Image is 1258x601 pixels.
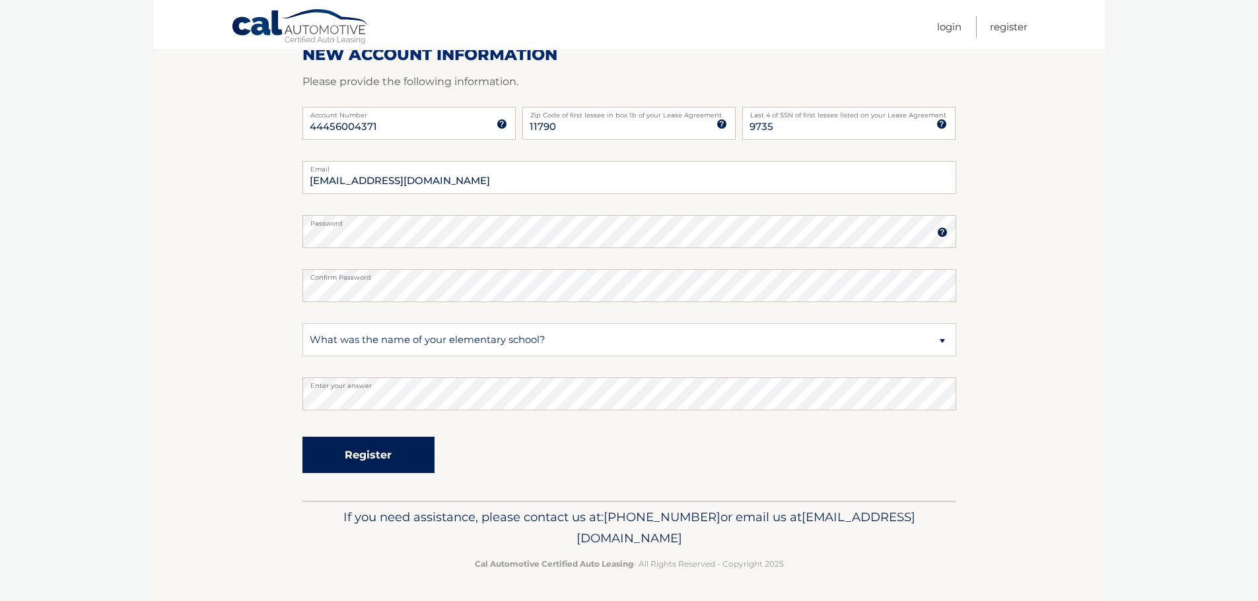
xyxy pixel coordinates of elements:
input: Account Number [302,107,516,140]
label: Zip Code of first lessee in box 1b of your Lease Agreement [522,107,736,117]
a: Login [937,16,961,38]
input: SSN or EIN (last 4 digits only) [742,107,956,140]
img: tooltip.svg [937,227,948,237]
input: Zip Code [522,107,736,140]
p: - All Rights Reserved - Copyright 2025 [311,557,948,571]
img: tooltip.svg [936,119,947,129]
a: Register [990,16,1028,38]
p: Please provide the following information. [302,73,956,91]
strong: Cal Automotive Certified Auto Leasing [475,559,633,569]
label: Email [302,161,956,172]
img: tooltip.svg [716,119,727,129]
span: [EMAIL_ADDRESS][DOMAIN_NAME] [577,509,915,546]
h2: New Account Information [302,45,956,65]
button: Register [302,437,435,473]
label: Enter your answer [302,377,956,388]
a: Cal Automotive [231,9,370,47]
label: Account Number [302,107,516,117]
label: Confirm Password [302,269,956,280]
img: tooltip.svg [497,119,507,129]
label: Password [302,215,956,226]
label: Last 4 of SSN of first lessee listed on your Lease Agreement [742,107,956,117]
span: [PHONE_NUMBER] [604,509,720,524]
input: Email [302,161,956,194]
p: If you need assistance, please contact us at: or email us at [311,507,948,549]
